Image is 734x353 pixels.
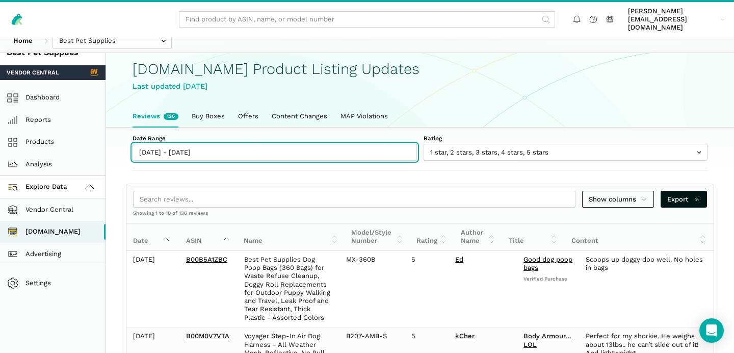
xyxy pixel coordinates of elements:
[126,250,179,327] td: [DATE]
[424,144,708,161] input: 1 star, 2 stars, 3 stars, 4 stars, 5 stars
[699,318,724,343] div: Open Intercom Messenger
[238,250,339,327] td: Best Pet Supplies Dog Poop Bags (360 Bags) for Waste Refuse Cleanup, Doggy Roll Replacements for ...
[237,223,345,250] th: Name: activate to sort column ascending
[265,106,334,127] a: Content Changes
[454,223,502,250] th: Author Name: activate to sort column ascending
[186,256,227,263] a: B00B5A1ZBC
[661,191,707,208] a: Export
[133,81,707,92] div: Last updated [DATE]
[582,191,654,208] a: Show columns
[667,194,700,205] span: Export
[405,250,449,327] td: 5
[589,194,648,205] span: Show columns
[7,68,59,77] span: Vendor Central
[339,250,404,327] td: MX-360B
[10,181,67,193] span: Explore Data
[185,106,231,127] a: Buy Boxes
[53,33,172,49] input: Best Pet Supplies
[628,7,717,32] span: [PERSON_NAME][EMAIL_ADDRESS][DOMAIN_NAME]
[523,256,572,271] a: Good dog poop bags
[565,223,714,250] th: Content: activate to sort column ascending
[410,223,454,250] th: Rating: activate to sort column ascending
[625,6,728,34] a: [PERSON_NAME][EMAIL_ADDRESS][DOMAIN_NAME]
[502,223,565,250] th: Title: activate to sort column ascending
[455,256,463,263] a: Ed
[133,61,707,78] h1: [DOMAIN_NAME] Product Listing Updates
[126,223,179,250] th: Date: activate to sort column ascending
[133,191,575,208] input: Search reviews...
[455,332,475,340] a: kCher
[424,134,708,142] label: Rating
[179,11,555,28] input: Find product by ASIN, name, or model number
[231,106,265,127] a: Offers
[334,106,395,127] a: MAP Violations
[164,113,178,120] span: New reviews in the last week
[7,33,39,49] a: Home
[523,332,571,348] a: Body Armour… LOL
[523,275,572,282] span: Verified Purchase
[133,134,417,142] label: Date Range
[586,256,707,272] div: Scoops up doggy doo well. No holes in bags
[179,223,237,250] th: ASIN: activate to sort column ascending
[345,223,410,250] th: Model/Style Number: activate to sort column ascending
[186,332,229,340] a: B00M0V7VTA
[126,210,714,223] div: Showing 1 to 10 of 136 reviews
[126,106,185,127] a: Reviews136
